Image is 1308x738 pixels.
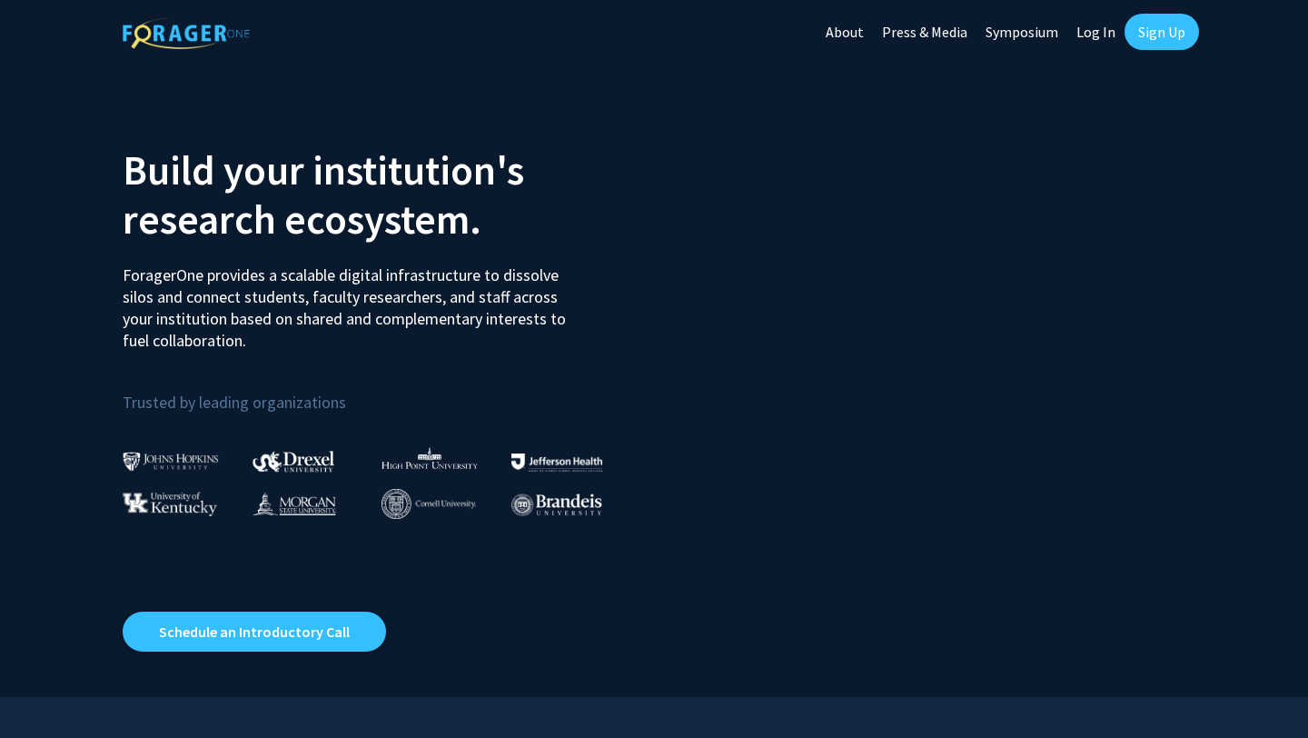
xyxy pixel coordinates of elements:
a: Sign Up [1125,14,1199,50]
h2: Build your institution's research ecosystem. [123,145,640,244]
img: Brandeis University [511,494,602,516]
a: Opens in a new tab [123,612,386,652]
img: Thomas Jefferson University [511,454,602,471]
p: ForagerOne provides a scalable digital infrastructure to dissolve silos and connect students, fac... [123,251,579,352]
img: ForagerOne Logo [123,17,250,49]
img: Cornell University [381,489,476,519]
img: High Point University [381,447,478,469]
img: Drexel University [253,451,334,472]
img: Morgan State University [253,492,336,515]
p: Trusted by leading organizations [123,366,640,416]
img: University of Kentucky [123,492,217,516]
img: Johns Hopkins University [123,452,219,471]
